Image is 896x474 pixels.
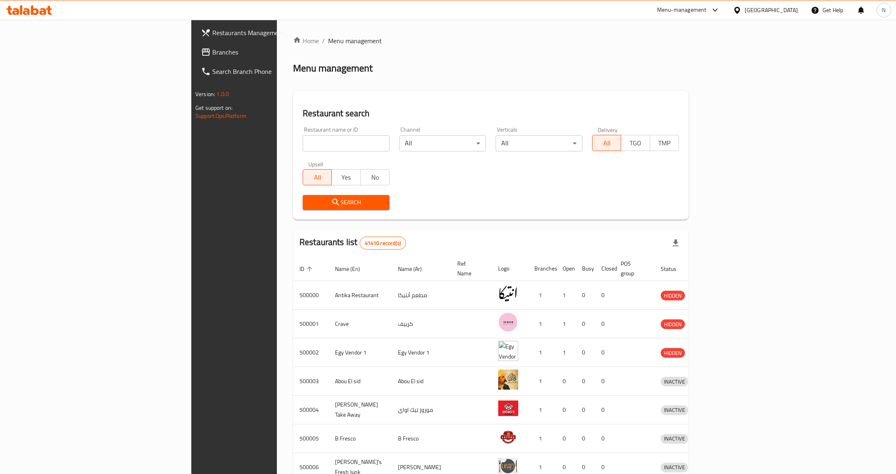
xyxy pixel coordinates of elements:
td: 1 [528,396,556,424]
div: Total records count [360,237,406,250]
td: [PERSON_NAME] Take Away [329,396,391,424]
td: 0 [576,396,595,424]
div: INACTIVE [661,405,688,415]
span: Version: [195,89,215,99]
td: 0 [556,367,576,396]
div: INACTIVE [661,463,688,472]
div: Menu-management [657,5,707,15]
td: B Fresco [391,424,451,453]
td: مطعم أنتيكا [391,281,451,310]
td: 0 [595,424,614,453]
span: Status [661,264,687,274]
td: 1 [528,310,556,338]
button: TGO [621,135,650,151]
td: 0 [595,310,614,338]
td: 0 [556,424,576,453]
td: 0 [576,338,595,367]
td: 0 [576,367,595,396]
span: All [596,137,618,149]
td: 1 [528,338,556,367]
span: ID [299,264,315,274]
input: Search for restaurant name or ID.. [303,135,389,151]
img: Moro's Take Away [498,398,518,418]
div: [GEOGRAPHIC_DATA] [745,6,798,15]
span: 1.0.0 [216,89,229,99]
td: موروز تيك اواي [391,396,451,424]
span: HIDDEN [661,348,685,358]
span: Menu management [328,36,382,46]
td: 1 [528,281,556,310]
button: TMP [650,135,679,151]
h2: Restaurant search [303,107,679,120]
a: Branches [195,42,341,62]
span: POS group [621,259,645,278]
span: Name (En) [335,264,371,274]
span: 41410 record(s) [360,239,406,247]
td: Abou El sid [391,367,451,396]
label: Delivery [598,127,618,132]
span: Search Branch Phone [212,67,335,76]
img: B Fresco [498,427,518,447]
img: Antika Restaurant [498,283,518,304]
th: Closed [595,256,614,281]
button: Search [303,195,389,210]
th: Open [556,256,576,281]
td: B Fresco [329,424,391,453]
td: 1 [556,310,576,338]
th: Busy [576,256,595,281]
a: Support.OpsPlatform [195,111,247,121]
a: Search Branch Phone [195,62,341,81]
div: HIDDEN [661,291,685,300]
div: All [496,135,582,151]
button: No [360,169,389,185]
span: Search [309,197,383,208]
td: 1 [528,424,556,453]
span: Restaurants Management [212,28,335,38]
th: Logo [492,256,528,281]
img: Crave [498,312,518,332]
td: 0 [595,367,614,396]
span: Yes [335,172,357,183]
span: TMP [653,137,676,149]
span: INACTIVE [661,405,688,415]
span: HIDDEN [661,320,685,329]
span: Branches [212,47,335,57]
span: HIDDEN [661,291,685,300]
td: Antika Restaurant [329,281,391,310]
td: 1 [556,281,576,310]
td: 0 [595,281,614,310]
td: 0 [595,338,614,367]
span: All [306,172,329,183]
div: All [399,135,486,151]
td: 0 [556,396,576,424]
span: TGO [624,137,647,149]
a: Restaurants Management [195,23,341,42]
button: Yes [331,169,360,185]
td: 0 [576,424,595,453]
span: INACTIVE [661,434,688,443]
span: N [882,6,886,15]
td: 0 [576,281,595,310]
td: 1 [528,367,556,396]
th: Branches [528,256,556,281]
td: Egy Vendor 1 [391,338,451,367]
td: Egy Vendor 1 [329,338,391,367]
div: Export file [666,233,685,253]
td: 0 [576,310,595,338]
img: Abou El sid [498,369,518,390]
td: 1 [556,338,576,367]
td: Abou El sid [329,367,391,396]
nav: breadcrumb [293,36,689,46]
td: 0 [595,396,614,424]
td: كرييف [391,310,451,338]
span: Name (Ar) [398,264,432,274]
button: All [303,169,332,185]
h2: Restaurants list [299,236,406,250]
td: Crave [329,310,391,338]
img: Egy Vendor 1 [498,341,518,361]
button: All [592,135,621,151]
label: Upsell [308,161,323,167]
span: INACTIVE [661,377,688,386]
